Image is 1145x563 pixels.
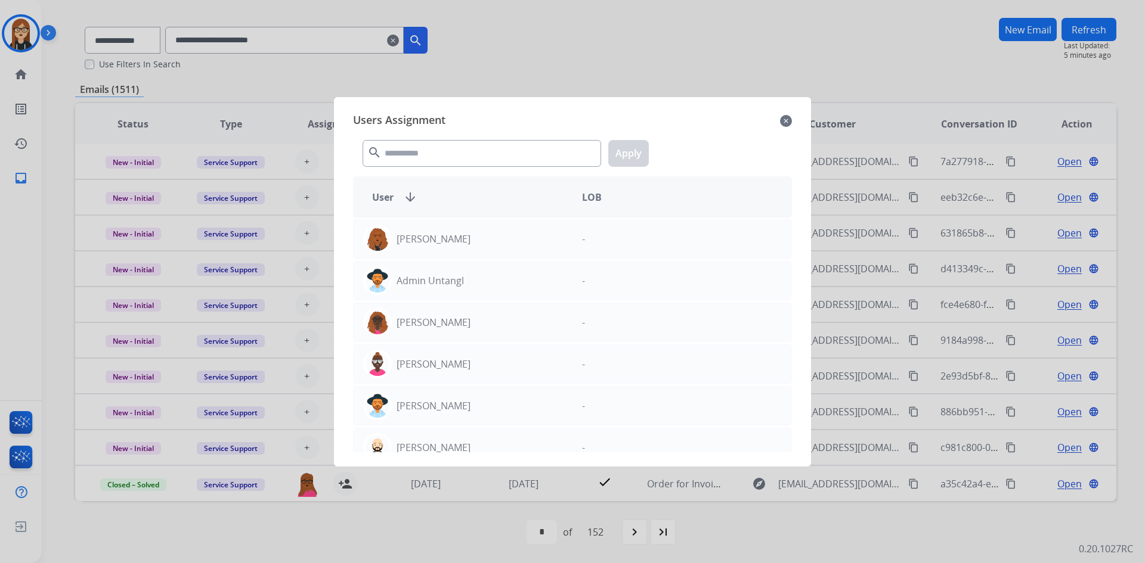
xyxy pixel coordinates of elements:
[397,273,464,288] p: Admin Untangl
[780,114,792,128] mat-icon: close
[397,315,471,329] p: [PERSON_NAME]
[582,399,585,413] p: -
[608,140,649,167] button: Apply
[582,273,585,288] p: -
[582,232,585,246] p: -
[397,440,471,455] p: [PERSON_NAME]
[582,357,585,371] p: -
[353,111,445,130] span: Users Assignment
[397,399,471,413] p: [PERSON_NAME]
[397,232,471,246] p: [PERSON_NAME]
[363,190,572,204] div: User
[582,190,602,204] span: LOB
[582,315,585,329] p: -
[582,440,585,455] p: -
[403,190,417,204] mat-icon: arrow_downward
[367,145,382,160] mat-icon: search
[397,357,471,371] p: [PERSON_NAME]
